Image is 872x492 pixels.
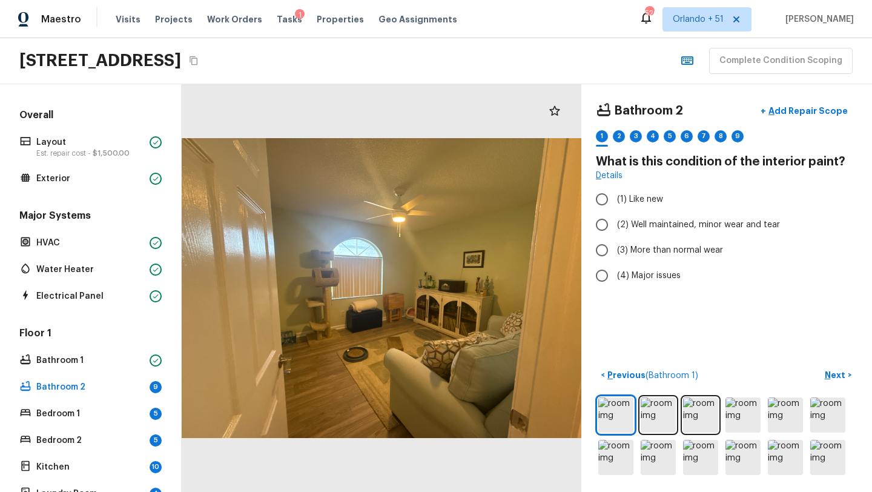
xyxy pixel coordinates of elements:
h5: Overall [17,108,164,124]
button: +Add Repair Scope [751,99,857,124]
img: room img [810,440,845,475]
div: 3 [630,130,642,142]
div: 520 [645,7,653,19]
span: (2) Well maintained, minor wear and tear [617,219,780,231]
img: room img [810,397,845,433]
p: Bathroom 1 [36,354,145,367]
span: Work Orders [207,13,262,25]
p: Add Repair Scope [766,105,848,117]
p: Kitchen [36,461,145,473]
span: [PERSON_NAME] [781,13,854,25]
p: Bedroom 1 [36,408,145,420]
div: 6 [681,130,693,142]
a: Details [596,170,623,182]
div: 9 [150,381,162,393]
div: 5 [150,408,162,420]
p: Layout [36,136,145,148]
span: Tasks [277,15,302,24]
h2: [STREET_ADDRESS] [19,50,181,71]
div: 5 [664,130,676,142]
span: Projects [155,13,193,25]
div: 7 [698,130,710,142]
img: room img [598,440,633,475]
h5: Major Systems [17,209,164,225]
img: room img [683,397,718,433]
h4: Bathroom 2 [614,103,683,119]
p: Exterior [36,173,145,185]
div: 8 [715,130,727,142]
h5: Floor 1 [17,327,164,342]
span: Geo Assignments [378,13,457,25]
div: 1 [295,9,305,21]
p: Electrical Panel [36,290,145,302]
span: (3) More than normal wear [617,244,723,256]
span: (1) Like new [617,193,663,205]
span: Properties [317,13,364,25]
span: Maestro [41,13,81,25]
span: Visits [116,13,140,25]
p: Next [825,369,848,381]
div: 1 [596,130,608,142]
img: room img [598,397,633,433]
p: Previous [605,369,698,382]
button: <Previous(Bathroom 1) [596,365,703,385]
div: 5 [150,434,162,447]
span: $1,500.00 [93,150,130,157]
img: room img [683,440,718,475]
p: HVAC [36,237,145,249]
div: 2 [613,130,625,142]
p: Bathroom 2 [36,381,145,393]
button: Copy Address [186,53,202,68]
img: room img [768,440,803,475]
div: 10 [150,461,162,473]
img: room img [768,397,803,433]
img: room img [725,397,761,433]
p: Water Heater [36,264,145,276]
span: ( Bathroom 1 ) [646,371,698,380]
span: (4) Major issues [617,270,681,282]
span: Orlando + 51 [673,13,724,25]
img: room img [725,440,761,475]
img: room img [641,440,676,475]
div: 4 [647,130,659,142]
div: 9 [732,130,744,142]
h4: What is this condition of the interior paint? [596,154,857,170]
button: Next> [819,365,857,385]
p: Bedroom 2 [36,434,145,447]
p: Est. repair cost - [36,148,145,158]
img: room img [641,397,676,433]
